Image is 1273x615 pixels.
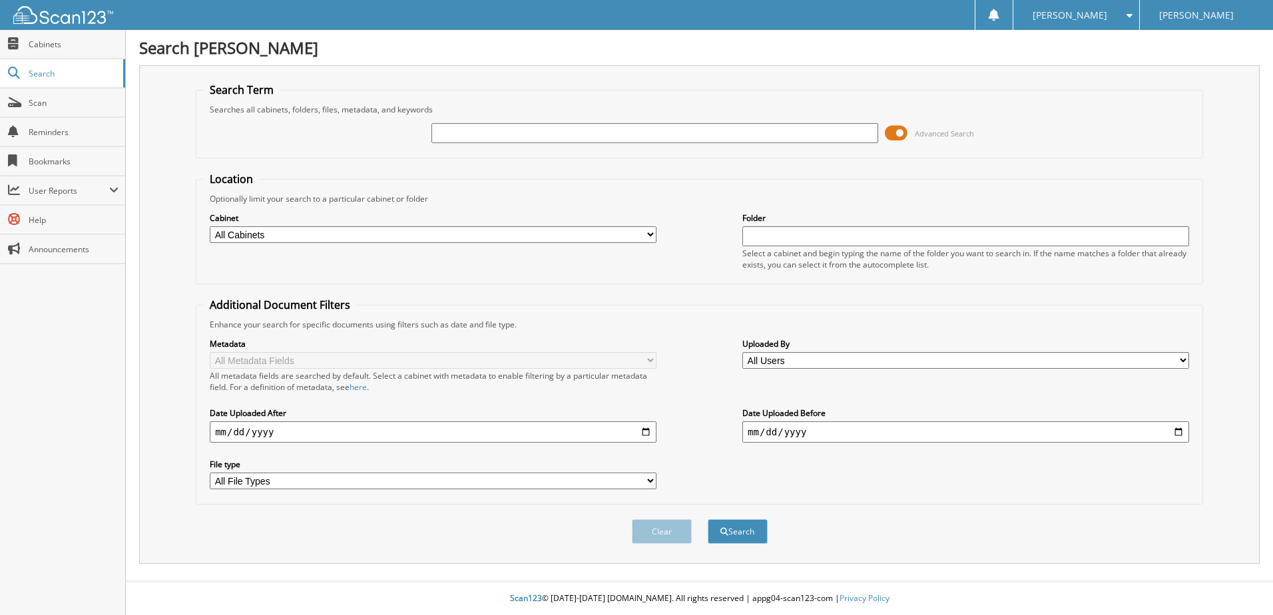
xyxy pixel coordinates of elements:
span: Bookmarks [29,156,119,167]
label: Date Uploaded Before [742,407,1189,419]
h1: Search [PERSON_NAME] [139,37,1260,59]
button: Search [708,519,768,544]
input: start [210,421,656,443]
span: Help [29,214,119,226]
div: Optionally limit your search to a particular cabinet or folder [203,193,1196,204]
label: Date Uploaded After [210,407,656,419]
a: here [350,381,367,393]
label: Folder [742,212,1189,224]
legend: Search Term [203,83,280,97]
div: Enhance your search for specific documents using filters such as date and file type. [203,319,1196,330]
div: © [DATE]-[DATE] [DOMAIN_NAME]. All rights reserved | appg04-scan123-com | [126,582,1273,615]
label: File type [210,459,656,470]
span: Scan [29,97,119,108]
span: Search [29,68,117,79]
span: Advanced Search [915,128,974,138]
a: Privacy Policy [840,592,890,604]
span: Announcements [29,244,119,255]
input: end [742,421,1189,443]
div: All metadata fields are searched by default. Select a cabinet with metadata to enable filtering b... [210,370,656,393]
label: Cabinet [210,212,656,224]
label: Uploaded By [742,338,1189,349]
span: Cabinets [29,39,119,50]
label: Metadata [210,338,656,349]
img: scan123-logo-white.svg [13,6,113,24]
legend: Additional Document Filters [203,298,357,312]
span: Reminders [29,126,119,138]
span: [PERSON_NAME] [1159,11,1234,19]
button: Clear [632,519,692,544]
legend: Location [203,172,260,186]
span: [PERSON_NAME] [1033,11,1107,19]
div: Searches all cabinets, folders, files, metadata, and keywords [203,104,1196,115]
span: User Reports [29,185,109,196]
div: Select a cabinet and begin typing the name of the folder you want to search in. If the name match... [742,248,1189,270]
span: Scan123 [510,592,542,604]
